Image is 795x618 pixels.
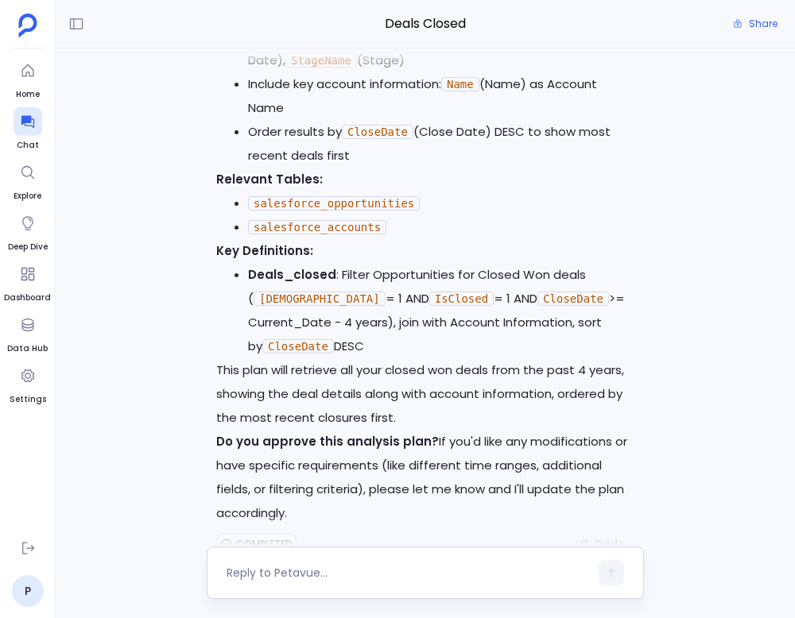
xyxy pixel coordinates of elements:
strong: Deals_closed [248,266,336,283]
span: Share [749,17,778,30]
a: Data Hub [7,311,48,355]
a: Deep Dive [8,209,48,253]
li: Order results by (Close Date) DESC to show most recent deals first [248,120,634,168]
code: salesforce_opportunities [248,196,420,211]
span: Chat [14,139,42,152]
p: This plan will retrieve all your closed won deals from the past 4 years, showing the deal details... [216,358,634,430]
a: Explore [14,158,42,203]
strong: Do you approve this analysis plan? [216,433,439,450]
li: : Filter Opportunities for Closed Won deals ( = 1 AND = 1 AND >= Current_Date - 4 years), join wi... [248,263,634,358]
code: CloseDate [262,339,334,353]
span: Deep Dive [8,241,48,253]
code: salesforce_accounts [248,220,386,234]
code: CloseDate [342,125,413,139]
code: CloseDate [537,292,609,306]
span: Dashboard [4,292,51,304]
span: Deals Closed [222,14,629,34]
li: Include key account information: (Name) as Account Name [248,72,634,120]
a: Chat [14,107,42,152]
button: Share [723,13,787,35]
span: Settings [10,393,46,406]
a: Dashboard [4,260,51,304]
a: Settings [10,361,46,406]
a: P [12,575,44,607]
span: Home [14,88,42,101]
span: Data Hub [7,342,48,355]
strong: Relevant Tables: [216,171,323,187]
a: Home [14,56,42,101]
code: IsClosed [429,292,494,306]
span: Explore [14,190,42,203]
strong: Key Definitions: [216,242,313,259]
img: petavue logo [18,14,37,37]
code: [DEMOGRAPHIC_DATA] [254,292,386,306]
code: Name [441,77,479,91]
p: If you'd like any modifications or have specific requirements (like different time ranges, additi... [216,430,634,525]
